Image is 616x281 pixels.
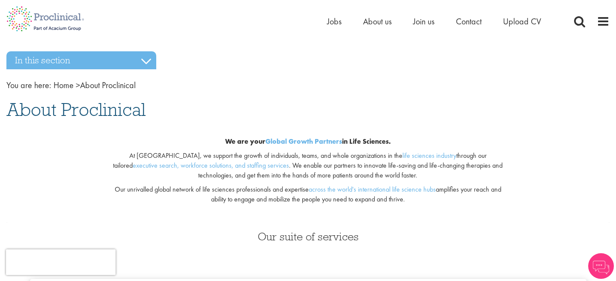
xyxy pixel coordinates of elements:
[54,80,74,91] a: breadcrumb link to Home
[265,137,342,146] a: Global Growth Partners
[363,16,392,27] a: About us
[6,51,156,69] h3: In this section
[503,16,541,27] a: Upload CV
[225,137,391,146] b: We are your in Life Sciences.
[309,185,436,194] a: across the world's international life science hubs
[6,98,146,121] span: About Proclinical
[456,16,482,27] a: Contact
[6,249,116,275] iframe: reCAPTCHA
[402,151,456,160] a: life sciences industry
[327,16,342,27] a: Jobs
[109,185,507,204] p: Our unrivalled global network of life sciences professionals and expertise amplifies your reach a...
[76,80,80,91] span: >
[109,151,507,180] p: At [GEOGRAPHIC_DATA], we support the growth of individuals, teams, and whole organizations in the...
[133,161,289,170] a: executive search, workforce solutions, and staffing services
[413,16,434,27] a: Join us
[6,231,610,242] h3: Our suite of services
[588,253,614,279] img: Chatbot
[54,80,136,91] span: About Proclinical
[6,80,51,91] span: You are here:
